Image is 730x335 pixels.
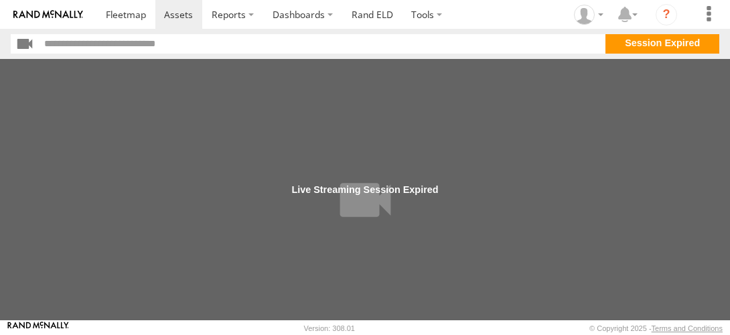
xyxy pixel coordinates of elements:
[652,324,723,332] a: Terms and Conditions
[589,324,723,332] div: © Copyright 2025 -
[569,5,608,25] div: John Olaniyan
[656,4,677,25] i: ?
[304,324,355,332] div: Version: 308.01
[7,322,69,335] a: Visit our Website
[13,10,83,19] img: rand-logo.svg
